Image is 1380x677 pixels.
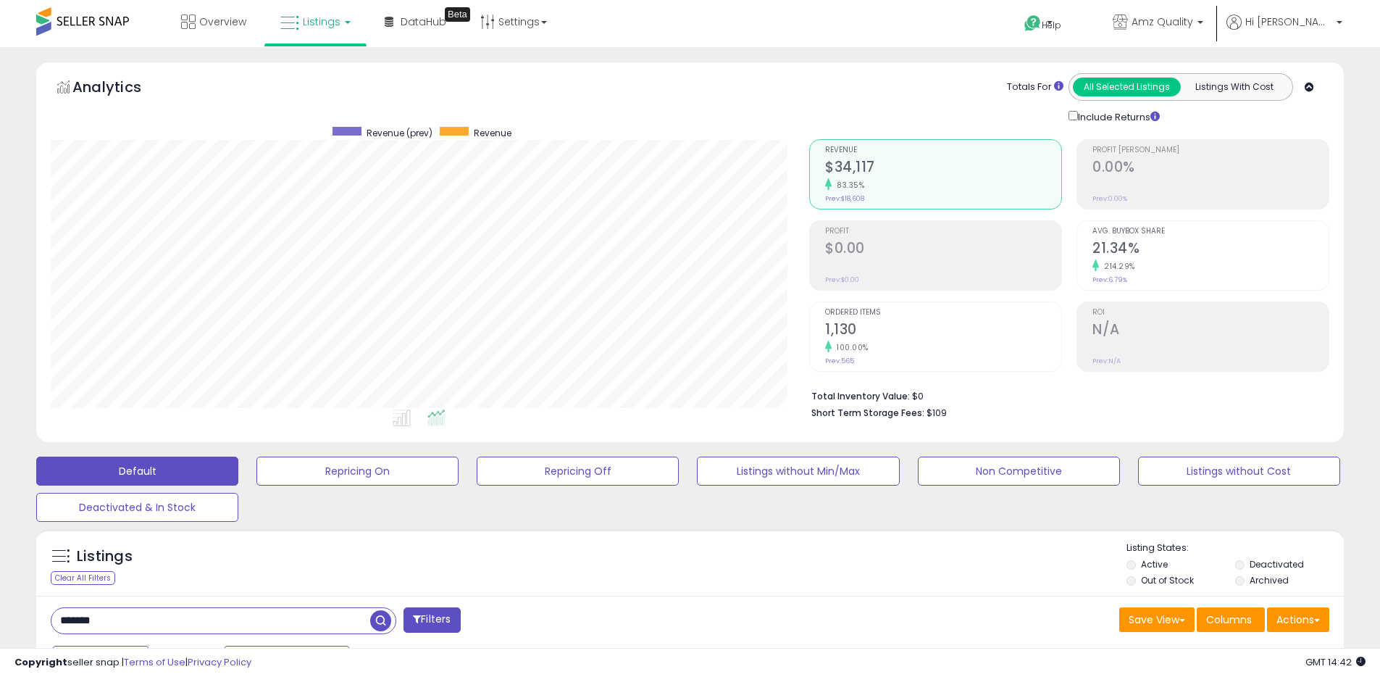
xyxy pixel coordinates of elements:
span: Profit [PERSON_NAME] [1092,146,1329,154]
a: Help [1013,4,1090,47]
small: Prev: $18,608 [825,194,864,203]
button: Columns [1197,607,1265,632]
span: Overview [199,14,246,29]
button: Repricing On [256,457,459,486]
a: Hi [PERSON_NAME] [1226,14,1342,47]
h2: 0.00% [1092,159,1329,178]
button: All Selected Listings [1073,78,1181,96]
small: 100.00% [832,342,869,353]
small: Prev: $0.00 [825,275,859,284]
button: Filters [403,607,460,633]
button: Repricing Off [477,457,679,486]
strong: Copyright [14,655,67,669]
span: Amz Quality [1132,14,1193,29]
span: DataHub [401,14,446,29]
button: Save View [1119,607,1195,632]
small: Prev: N/A [1092,357,1121,365]
span: Revenue [474,127,511,139]
button: Actions [1267,607,1329,632]
span: Profit [825,228,1061,236]
h5: Listings [77,547,133,567]
span: $109 [927,406,947,420]
h5: Analytics [72,77,170,101]
small: 83.35% [832,180,864,191]
button: Non Competitive [918,457,1120,486]
div: Clear All Filters [51,571,115,585]
a: Terms of Use [124,655,185,669]
span: Columns [1206,612,1252,627]
small: Prev: 0.00% [1092,194,1127,203]
span: Revenue [825,146,1061,154]
h2: 1,130 [825,321,1061,341]
p: Listing States: [1126,541,1344,555]
span: Revenue (prev) [367,127,432,139]
i: Get Help [1024,14,1042,33]
label: Deactivated [1250,558,1304,570]
b: Total Inventory Value: [811,390,910,402]
label: Out of Stock [1141,574,1194,586]
span: ROI [1092,309,1329,317]
span: Help [1042,19,1061,31]
button: Default [36,457,238,486]
label: Active [1141,558,1168,570]
span: Listings [303,14,340,29]
div: Include Returns [1058,108,1177,125]
div: seller snap | | [14,656,251,670]
h2: $0.00 [825,240,1061,259]
a: Privacy Policy [188,655,251,669]
h2: 21.34% [1092,240,1329,259]
span: Avg. Buybox Share [1092,228,1329,236]
small: Prev: 565 [825,357,854,365]
label: Archived [1250,574,1289,586]
small: Prev: 6.79% [1092,275,1127,284]
span: Hi [PERSON_NAME] [1245,14,1332,29]
h2: N/A [1092,321,1329,341]
div: Totals For [1007,80,1063,94]
button: Listings With Cost [1180,78,1288,96]
button: Deactivated & In Stock [36,493,238,522]
li: $0 [811,386,1318,404]
button: Listings without Min/Max [697,457,899,486]
span: Ordered Items [825,309,1061,317]
div: Tooltip anchor [445,7,470,22]
span: 2025-09-16 14:42 GMT [1305,655,1366,669]
b: Short Term Storage Fees: [811,407,924,419]
button: Sep-02 - Sep-08 [224,646,350,670]
small: 214.29% [1099,261,1135,272]
h2: $34,117 [825,159,1061,178]
button: Last 7 Days [52,646,149,670]
button: Listings without Cost [1138,457,1340,486]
